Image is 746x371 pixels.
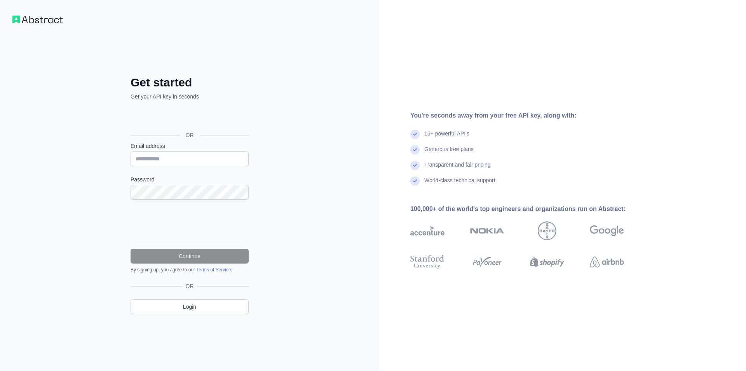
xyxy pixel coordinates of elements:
[127,109,251,126] iframe: Sign in with Google Button
[410,111,649,120] div: You're seconds away from your free API key, along with:
[530,253,564,271] img: shopify
[131,76,249,90] h2: Get started
[131,209,249,239] iframe: reCAPTCHA
[410,222,444,240] img: accenture
[12,16,63,23] img: Workflow
[590,222,624,240] img: google
[131,299,249,314] a: Login
[131,176,249,183] label: Password
[131,142,249,150] label: Email address
[410,204,649,214] div: 100,000+ of the world's top engineers and organizations run on Abstract:
[590,253,624,271] img: airbnb
[410,145,420,155] img: check mark
[410,253,444,271] img: stanford university
[538,222,556,240] img: bayer
[424,145,474,161] div: Generous free plans
[424,161,491,176] div: Transparent and fair pricing
[131,249,249,264] button: Continue
[196,267,231,273] a: Terms of Service
[180,131,200,139] span: OR
[183,282,197,290] span: OR
[131,267,249,273] div: By signing up, you agree to our .
[470,222,504,240] img: nokia
[131,93,249,100] p: Get your API key in seconds
[424,176,495,192] div: World-class technical support
[410,130,420,139] img: check mark
[410,161,420,170] img: check mark
[410,176,420,186] img: check mark
[424,130,469,145] div: 15+ powerful API's
[470,253,504,271] img: payoneer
